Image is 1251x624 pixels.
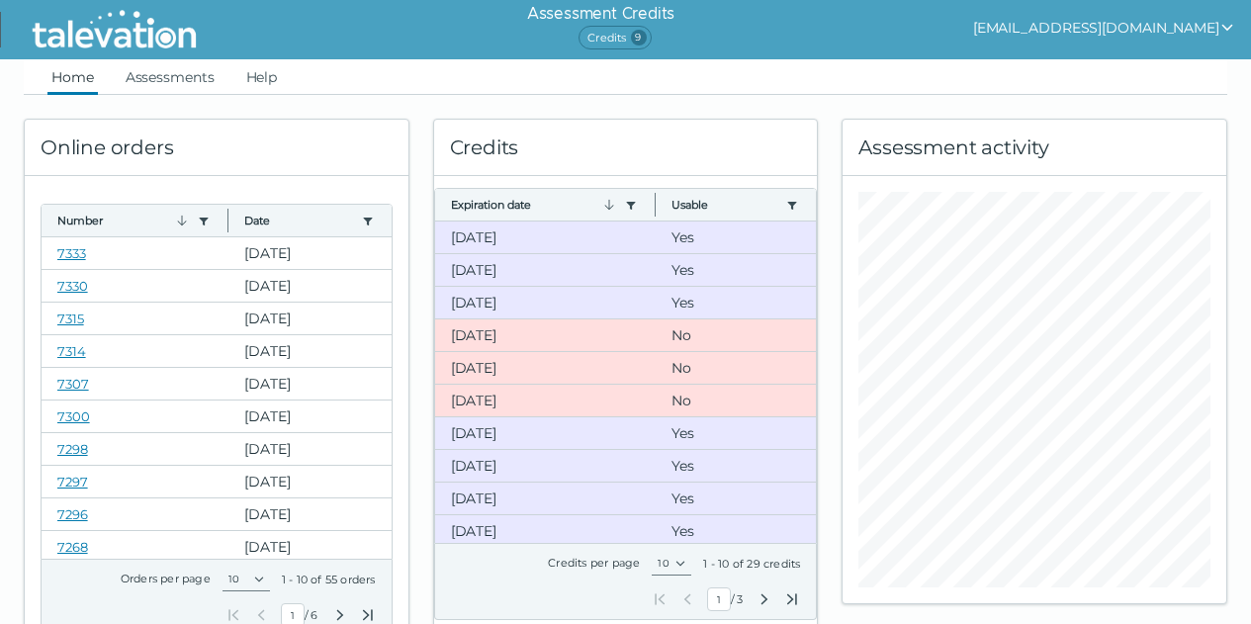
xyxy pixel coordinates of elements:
clr-dg-cell: [DATE] [435,417,656,449]
button: Column resize handle [222,199,234,241]
label: Credits per page [548,556,640,570]
clr-dg-cell: [DATE] [228,401,391,432]
button: Next Page [332,607,348,623]
clr-dg-cell: [DATE] [435,483,656,514]
label: Orders per page [121,572,211,585]
a: Home [47,59,98,95]
a: Assessments [122,59,219,95]
div: Assessment activity [843,120,1226,176]
div: 1 - 10 of 55 orders [282,572,376,587]
clr-dg-cell: [DATE] [435,287,656,318]
button: Last Page [360,607,376,623]
clr-dg-cell: Yes [656,222,816,253]
span: Total Pages [735,591,745,607]
clr-dg-cell: Yes [656,450,816,482]
clr-dg-cell: Yes [656,417,816,449]
a: 7333 [57,245,86,261]
clr-dg-cell: [DATE] [228,498,391,530]
clr-dg-cell: [DATE] [228,237,391,269]
button: Date [244,213,353,228]
clr-dg-cell: No [656,385,816,416]
button: Previous Page [679,591,695,607]
button: Next Page [757,591,772,607]
clr-dg-cell: [DATE] [228,270,391,302]
input: Current Page [707,587,731,611]
clr-dg-cell: [DATE] [435,222,656,253]
span: Credits [579,26,651,49]
clr-dg-cell: [DATE] [228,335,391,367]
clr-dg-cell: [DATE] [435,450,656,482]
a: 7314 [57,343,86,359]
clr-dg-cell: Yes [656,515,816,547]
clr-dg-cell: [DATE] [228,466,391,497]
a: Help [242,59,282,95]
a: 7298 [57,441,88,457]
clr-dg-cell: No [656,319,816,351]
a: 7268 [57,539,88,555]
clr-dg-cell: [DATE] [435,385,656,416]
div: 1 - 10 of 29 credits [703,556,800,572]
clr-dg-cell: [DATE] [228,368,391,400]
div: Credits [434,120,818,176]
clr-dg-cell: [DATE] [435,352,656,384]
button: First Page [225,607,241,623]
clr-dg-cell: [DATE] [228,433,391,465]
img: Talevation_Logo_Transparent_white.png [24,5,205,54]
button: Last Page [784,591,800,607]
button: Column resize handle [649,183,662,225]
button: First Page [652,591,668,607]
a: 7330 [57,278,88,294]
button: Previous Page [253,607,269,623]
clr-dg-cell: [DATE] [435,515,656,547]
clr-dg-cell: [DATE] [228,303,391,334]
a: 7307 [57,376,89,392]
span: 9 [631,30,647,45]
button: show user actions [973,16,1235,40]
clr-dg-cell: No [656,352,816,384]
a: 7300 [57,408,90,424]
span: Total Pages [309,607,319,623]
a: 7315 [57,311,84,326]
button: Expiration date [451,197,617,213]
div: Online orders [25,120,408,176]
button: Usable [671,197,778,213]
clr-dg-cell: [DATE] [228,531,391,563]
h6: Assessment Credits [527,2,674,26]
clr-dg-cell: [DATE] [435,254,656,286]
clr-dg-cell: Yes [656,254,816,286]
clr-dg-cell: Yes [656,483,816,514]
clr-dg-cell: [DATE] [435,319,656,351]
button: Number [57,213,190,228]
a: 7296 [57,506,88,522]
a: 7297 [57,474,88,490]
clr-dg-cell: Yes [656,287,816,318]
div: / [652,587,800,611]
